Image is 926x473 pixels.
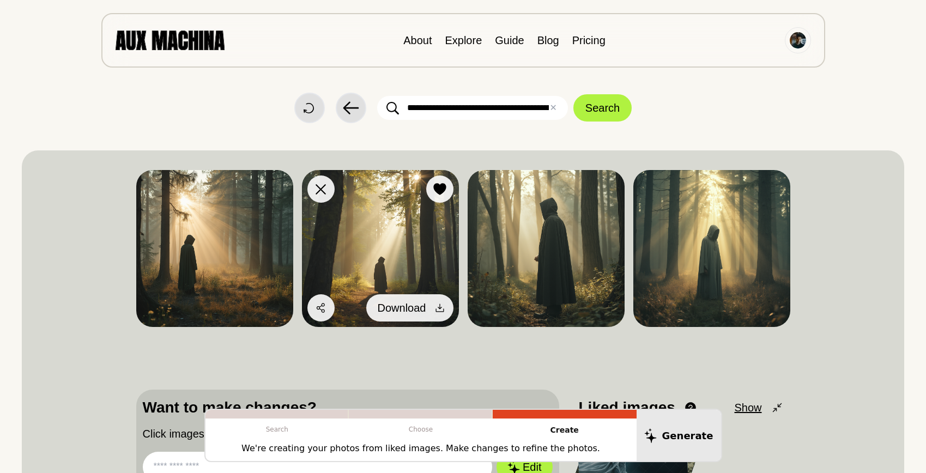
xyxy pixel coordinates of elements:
[302,170,459,327] img: Search result
[366,294,453,322] button: Download
[637,410,721,461] button: Generate
[349,419,493,440] p: Choose
[734,399,761,416] span: Show
[378,300,426,316] span: Download
[136,170,293,327] img: Search result
[790,32,806,48] img: Avatar
[241,442,600,455] p: We're creating your photos from liked images. Make changes to refine the photos.
[549,101,556,114] button: ✕
[579,396,675,419] p: Liked images
[734,399,783,416] button: Show
[468,170,625,327] img: Search result
[403,34,432,46] a: About
[143,396,553,419] p: Want to make changes?
[573,94,632,122] button: Search
[445,34,482,46] a: Explore
[572,34,606,46] a: Pricing
[493,419,637,442] p: Create
[336,93,366,123] button: Back
[205,419,349,440] p: Search
[537,34,559,46] a: Blog
[495,34,524,46] a: Guide
[116,31,225,50] img: AUX MACHINA
[633,170,790,327] img: Search result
